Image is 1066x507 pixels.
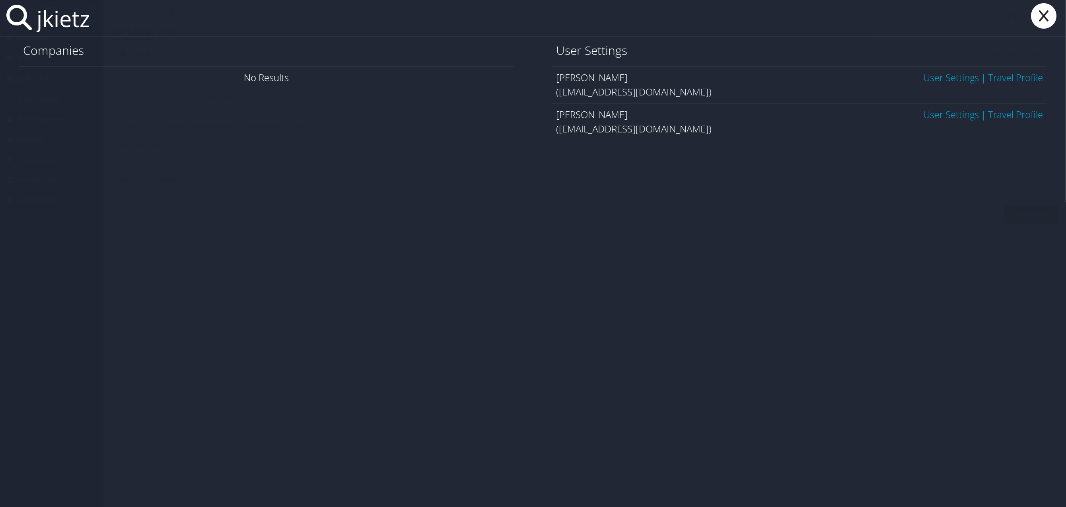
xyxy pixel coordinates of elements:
div: No Results [19,66,514,89]
a: User Settings [923,108,979,121]
a: View OBT Profile [988,71,1043,84]
span: | [979,108,988,121]
div: ([EMAIL_ADDRESS][DOMAIN_NAME]) [556,85,1043,99]
span: | [979,71,988,84]
span: [PERSON_NAME] [556,108,628,121]
a: View OBT Profile [988,108,1043,121]
div: ([EMAIL_ADDRESS][DOMAIN_NAME]) [556,122,1043,136]
h1: User Settings [556,42,1043,59]
a: User Settings [923,71,979,84]
h1: Companies [23,42,510,59]
span: [PERSON_NAME] [556,71,628,84]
